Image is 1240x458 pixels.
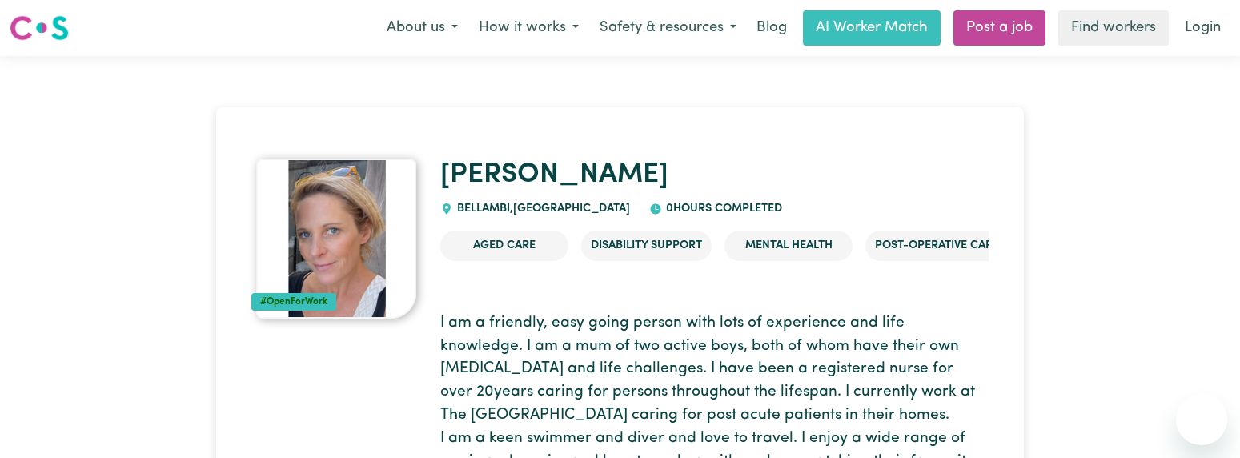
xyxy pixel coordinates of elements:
li: Post-operative care [865,231,1009,261]
div: #OpenForWork [251,293,336,311]
button: How it works [468,11,589,45]
span: BELLAMBI , [GEOGRAPHIC_DATA] [453,203,630,215]
li: Mental Health [724,231,853,261]
iframe: Button to launch messaging window [1176,394,1227,445]
li: Disability Support [581,231,712,261]
button: About us [376,11,468,45]
a: Post a job [953,10,1045,46]
a: Find workers [1058,10,1169,46]
a: [PERSON_NAME] [440,161,668,189]
button: Safety & resources [589,11,747,45]
li: Aged Care [440,231,568,261]
img: Careseekers logo [10,14,69,42]
a: Careseekers logo [10,10,69,46]
a: AI Worker Match [803,10,941,46]
a: Lara's profile picture'#OpenForWork [251,159,421,319]
span: 0 hours completed [662,203,782,215]
a: Blog [747,10,797,46]
img: Lara [256,159,416,319]
a: Login [1175,10,1230,46]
